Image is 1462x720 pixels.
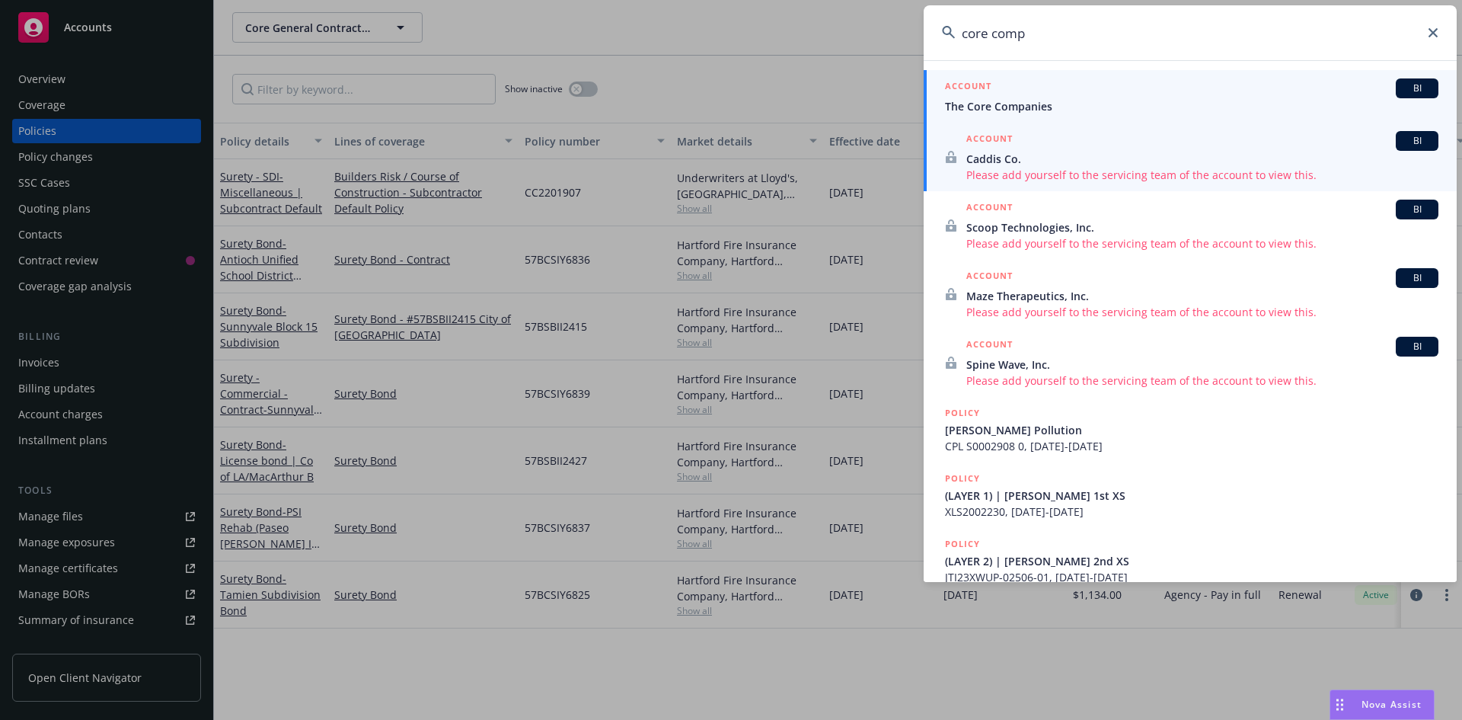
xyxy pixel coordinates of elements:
[945,78,991,97] h5: ACCOUNT
[924,397,1457,462] a: POLICY[PERSON_NAME] PollutionCPL S0002908 0, [DATE]-[DATE]
[1402,134,1432,148] span: BI
[1402,340,1432,354] span: BI
[966,151,1438,167] span: Caddis Co.
[966,357,1438,373] span: Spine Wave, Inc.
[945,98,1438,114] span: The Core Companies
[924,260,1457,328] a: ACCOUNTBIMaze Therapeutics, Inc.Please add yourself to the servicing team of the account to view ...
[945,488,1438,504] span: (LAYER 1) | [PERSON_NAME] 1st XS
[966,200,1013,218] h5: ACCOUNT
[966,235,1438,251] span: Please add yourself to the servicing team of the account to view this.
[945,471,980,486] h5: POLICY
[1402,82,1432,95] span: BI
[1402,203,1432,216] span: BI
[945,422,1438,438] span: [PERSON_NAME] Pollution
[966,288,1438,304] span: Maze Therapeutics, Inc.
[945,504,1438,520] span: XLS2002230, [DATE]-[DATE]
[945,569,1438,585] span: JTI23XWUP-02506-01, [DATE]-[DATE]
[924,70,1457,123] a: ACCOUNTBIThe Core Companies
[966,167,1438,183] span: Please add yourself to the servicing team of the account to view this.
[924,328,1457,397] a: ACCOUNTBISpine Wave, Inc.Please add yourself to the servicing team of the account to view this.
[966,268,1013,286] h5: ACCOUNT
[945,536,980,552] h5: POLICY
[966,304,1438,320] span: Please add yourself to the servicing team of the account to view this.
[945,438,1438,454] span: CPL S0002908 0, [DATE]-[DATE]
[966,131,1013,149] h5: ACCOUNT
[1330,690,1349,719] div: Drag to move
[1402,271,1432,285] span: BI
[1330,690,1435,720] button: Nova Assist
[924,5,1457,60] input: Search...
[924,462,1457,528] a: POLICY(LAYER 1) | [PERSON_NAME] 1st XSXLS2002230, [DATE]-[DATE]
[966,219,1438,235] span: Scoop Technologies, Inc.
[1361,698,1422,711] span: Nova Assist
[924,123,1457,191] a: ACCOUNTBICaddis Co.Please add yourself to the servicing team of the account to view this.
[924,528,1457,594] a: POLICY(LAYER 2) | [PERSON_NAME] 2nd XSJTI23XWUP-02506-01, [DATE]-[DATE]
[966,337,1013,355] h5: ACCOUNT
[945,553,1438,569] span: (LAYER 2) | [PERSON_NAME] 2nd XS
[945,405,980,421] h5: POLICY
[966,373,1438,389] span: Please add yourself to the servicing team of the account to view this.
[924,191,1457,260] a: ACCOUNTBIScoop Technologies, Inc.Please add yourself to the servicing team of the account to view...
